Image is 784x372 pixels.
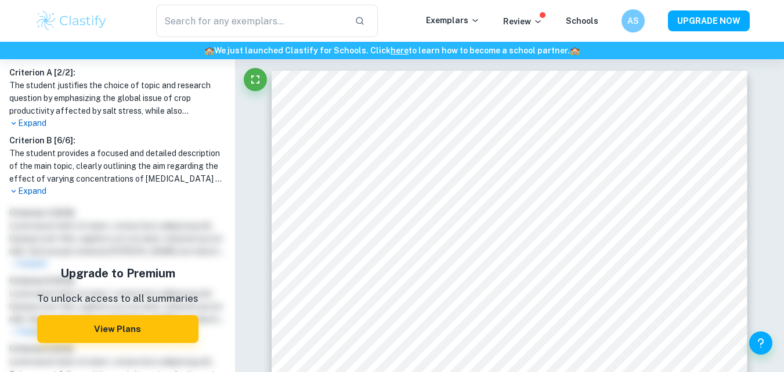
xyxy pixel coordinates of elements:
[566,16,598,26] a: Schools
[9,185,226,197] p: Expand
[503,15,543,28] p: Review
[2,44,782,57] h6: We just launched Clastify for Schools. Click to learn how to become a school partner.
[9,147,226,185] h1: The student provides a focused and detailed description of the main topic, clearly outlining the ...
[9,117,226,129] p: Expand
[9,79,226,117] h1: The student justifies the choice of topic and research question by emphasizing the global issue o...
[9,134,226,147] h6: Criterion B [ 6 / 6 ]:
[426,14,480,27] p: Exemplars
[37,291,198,306] p: To unlock access to all summaries
[37,265,198,282] h5: Upgrade to Premium
[622,9,645,32] button: AS
[204,46,214,55] span: 🏫
[244,68,267,91] button: Fullscreen
[570,46,580,55] span: 🏫
[156,5,346,37] input: Search for any exemplars...
[391,46,409,55] a: here
[626,15,640,27] h6: AS
[37,315,198,343] button: View Plans
[749,331,772,355] button: Help and Feedback
[668,10,750,31] button: UPGRADE NOW
[9,66,226,79] h6: Criterion A [ 2 / 2 ]:
[35,9,109,32] img: Clastify logo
